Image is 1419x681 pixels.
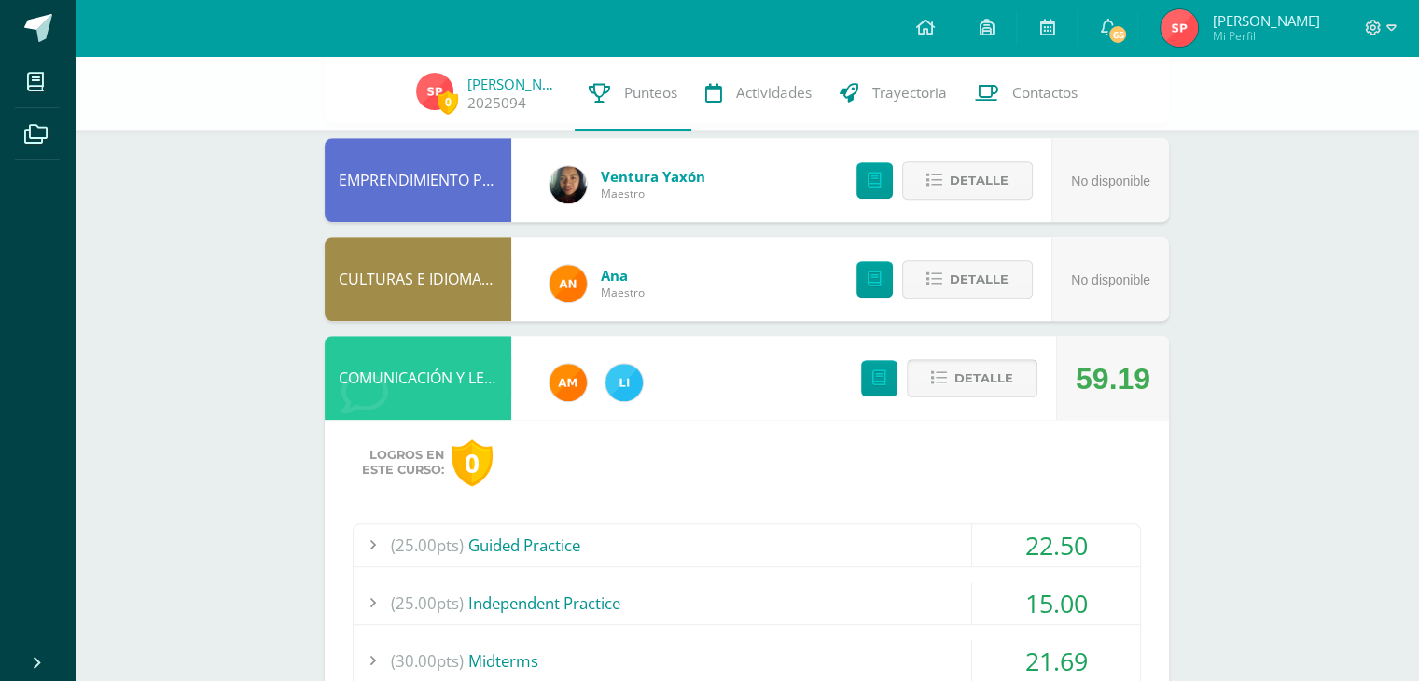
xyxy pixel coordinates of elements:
span: Punteos [624,83,677,103]
a: Actividades [691,56,826,131]
a: Contactos [961,56,1092,131]
span: No disponible [1071,174,1150,188]
div: 22.50 [972,524,1140,566]
span: (25.00pts) [391,582,464,624]
span: Detalle [950,163,1009,198]
span: Maestro [601,285,645,300]
img: fc6731ddebfef4a76f049f6e852e62c4.png [550,265,587,302]
button: Detalle [902,161,1033,200]
div: Guided Practice [354,524,1140,566]
img: f57e5333a3f8ab3a02cb653ec4c0809f.png [1161,9,1198,47]
span: (25.00pts) [391,524,464,566]
span: 0 [438,90,458,114]
span: Contactos [1012,83,1078,103]
div: CULTURAS E IDIOMAS MAYAS, GARÍFUNA O XINCA [325,237,511,321]
button: Detalle [902,260,1033,299]
img: 82db8514da6684604140fa9c57ab291b.png [605,364,643,401]
span: Actividades [736,83,812,103]
span: Mi Perfil [1212,28,1319,44]
div: EMPRENDIMIENTO PARA LA PRODUCTIVIDAD [325,138,511,222]
span: Detalle [950,262,1009,297]
span: 65 [1107,24,1128,45]
div: 0 [452,439,493,487]
img: f57e5333a3f8ab3a02cb653ec4c0809f.png [416,73,453,110]
a: Punteos [575,56,691,131]
a: 2025094 [467,93,526,113]
div: Independent Practice [354,582,1140,624]
span: Trayectoria [872,83,947,103]
span: [PERSON_NAME] [1212,11,1319,30]
a: Trayectoria [826,56,961,131]
span: Maestro [601,186,705,202]
a: Ana [601,266,645,285]
button: Detalle [907,359,1037,397]
span: Detalle [954,361,1013,396]
div: COMUNICACIÓN Y LENGUAJE, IDIOMA EXTRANJERO [325,336,511,420]
a: Ventura Yaxón [601,167,705,186]
span: Logros en este curso: [362,448,444,478]
img: 8175af1d143b9940f41fde7902e8cac3.png [550,166,587,203]
a: [PERSON_NAME] [467,75,561,93]
div: 15.00 [972,582,1140,624]
span: No disponible [1071,272,1150,287]
div: 59.19 [1076,337,1150,421]
img: 27d1f5085982c2e99c83fb29c656b88a.png [550,364,587,401]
